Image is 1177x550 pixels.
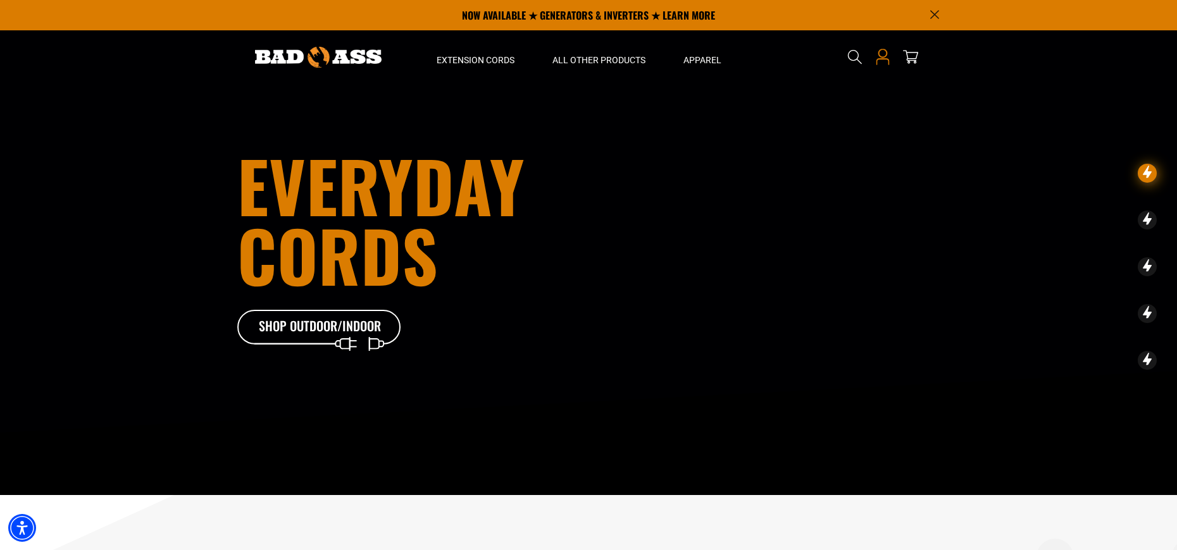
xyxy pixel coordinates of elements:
[683,54,721,66] span: Apparel
[552,54,645,66] span: All Other Products
[237,310,402,345] a: Shop Outdoor/Indoor
[255,47,382,68] img: Bad Ass Extension Cords
[845,47,865,67] summary: Search
[533,30,664,83] summary: All Other Products
[418,30,533,83] summary: Extension Cords
[8,514,36,542] div: Accessibility Menu
[237,150,659,290] h1: Everyday cords
[437,54,514,66] span: Extension Cords
[664,30,740,83] summary: Apparel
